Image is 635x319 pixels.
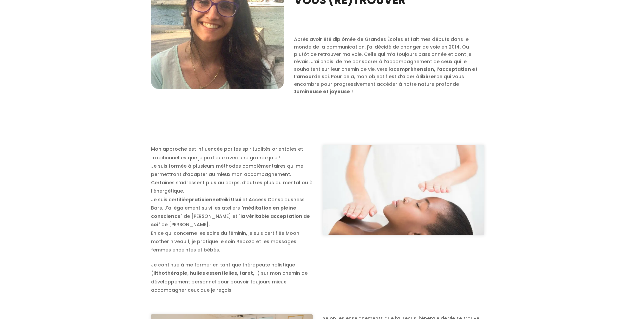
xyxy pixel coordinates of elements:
[323,145,484,235] img: soin reiki cabinet Paris
[295,88,353,95] span: lumineuse et joyeuse !
[294,66,478,80] span: compréhension, l’acceptation et l’amour
[153,270,254,276] span: lithothérapie, huiles essentielles, tarot,
[151,261,313,294] p: Je continue à me former en tant que thérapeute holistique ( ...) sur mon chemin de développement ...
[151,145,313,254] p: Mon approche est influencée par les spiritualités orientales et traditionnelles que je pratique a...
[189,196,219,203] span: praticienne
[419,73,436,80] span: libérer
[294,36,484,95] p: Après avoir été diplômée de Grandes Écoles et fait mes débuts dans le monde de la communication, ...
